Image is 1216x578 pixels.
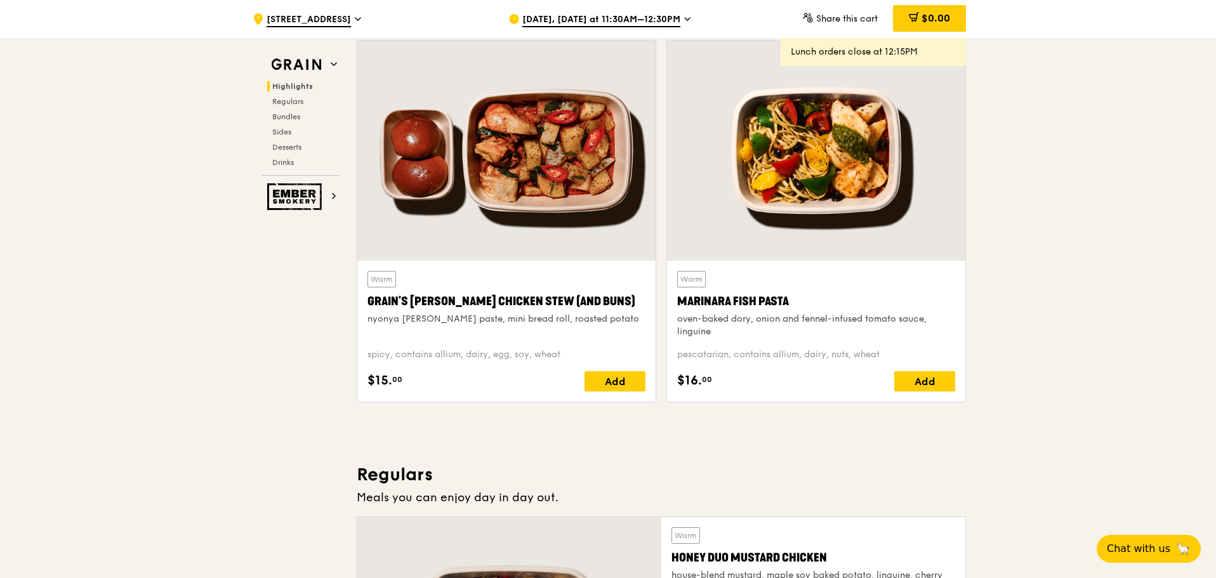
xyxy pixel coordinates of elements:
span: Sides [272,128,291,136]
div: Lunch orders close at 12:15PM [791,46,956,58]
div: Meals you can enjoy day in day out. [357,489,966,506]
div: Warm [677,271,706,287]
span: Highlights [272,82,313,91]
div: Add [894,371,955,391]
div: Grain's [PERSON_NAME] Chicken Stew (and buns) [367,292,645,310]
div: oven-baked dory, onion and fennel-infused tomato sauce, linguine [677,313,955,338]
span: 00 [392,374,402,384]
button: Chat with us🦙 [1097,535,1201,563]
span: 🦙 [1175,541,1191,556]
div: pescatarian, contains allium, dairy, nuts, wheat [677,348,955,361]
div: Add [585,371,645,391]
span: Chat with us [1107,541,1170,556]
span: $15. [367,371,392,390]
div: Warm [367,271,396,287]
span: [STREET_ADDRESS] [267,13,351,27]
div: nyonya [PERSON_NAME] paste, mini bread roll, roasted potato [367,313,645,325]
span: $0.00 [922,12,950,24]
span: $16. [677,371,702,390]
span: Regulars [272,97,303,106]
span: Drinks [272,158,294,167]
span: 00 [702,374,712,384]
div: Honey Duo Mustard Chicken [671,549,955,567]
div: spicy, contains allium, dairy, egg, soy, wheat [367,348,645,361]
span: Desserts [272,143,301,152]
img: Grain web logo [267,53,326,76]
div: Warm [671,527,700,544]
div: Marinara Fish Pasta [677,292,955,310]
span: Bundles [272,112,300,121]
span: [DATE], [DATE] at 11:30AM–12:30PM [522,13,680,27]
span: Share this cart [816,13,878,24]
h3: Regulars [357,463,966,486]
img: Ember Smokery web logo [267,183,326,210]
